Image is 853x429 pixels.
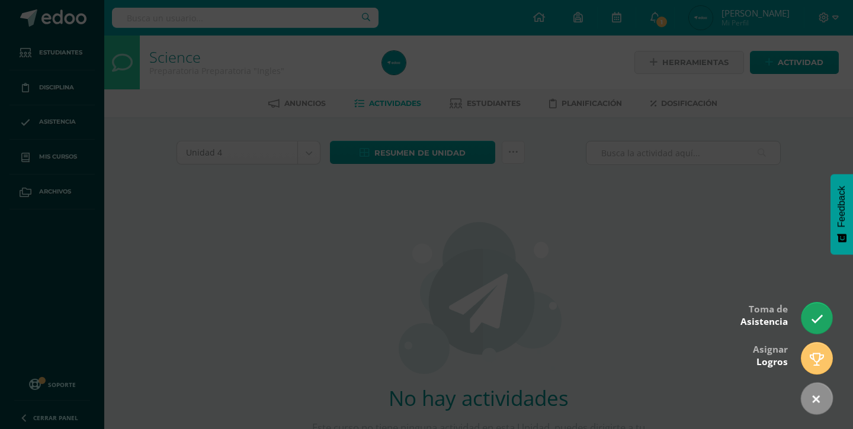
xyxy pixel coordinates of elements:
button: Feedback - Mostrar encuesta [830,174,853,254]
span: Logros [756,356,788,368]
span: Feedback [836,186,847,227]
div: Toma de [740,295,788,334]
div: Asignar [753,336,788,374]
span: Asistencia [740,315,788,328]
